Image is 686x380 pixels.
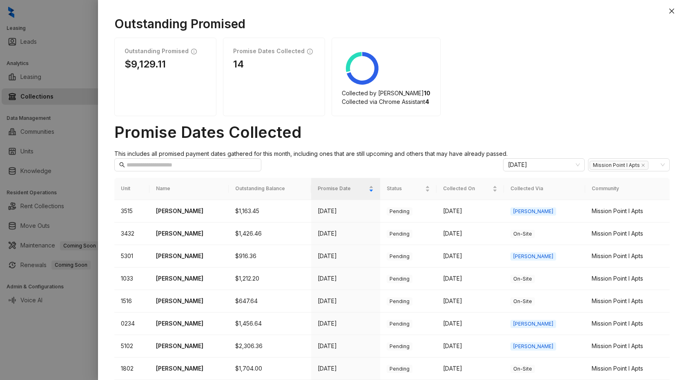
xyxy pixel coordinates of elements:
span: info-circle [307,48,313,55]
span: On-Site [510,230,535,238]
span: This includes all promised payment dates gathered for this month, including ones that are still u... [114,150,508,157]
span: close [668,8,675,14]
td: 3515 [114,200,149,223]
td: [DATE] [311,335,380,358]
th: Community [585,178,670,200]
h1: Outstanding Promised [114,16,670,31]
td: 5301 [114,245,149,268]
p: [PERSON_NAME] [156,297,222,306]
div: Mission Point I Apts [592,274,663,283]
button: Close [667,6,677,16]
th: Status [380,178,437,200]
td: [DATE] [437,335,504,358]
th: Collected On [437,178,504,200]
td: [DATE] [311,313,380,335]
span: Pending [387,230,412,238]
span: close [641,163,645,167]
td: [DATE] [311,223,380,245]
div: Mission Point I Apts [592,207,663,216]
div: Mission Point I Apts [592,364,663,373]
span: Pending [387,320,412,328]
span: Pending [387,252,412,261]
td: [DATE] [437,245,504,268]
h1: Promise Dates Collected [233,48,305,55]
p: [PERSON_NAME] [156,319,222,328]
span: Collected by [PERSON_NAME] [342,90,424,97]
td: [DATE] [311,290,380,313]
td: [DATE] [437,223,504,245]
span: October 2025 [508,159,580,171]
td: [DATE] [437,358,504,380]
td: $1,163.45 [229,200,311,223]
td: 0234 [114,313,149,335]
td: $1,426.46 [229,223,311,245]
td: [DATE] [311,268,380,290]
td: [DATE] [437,313,504,335]
span: On-Site [510,365,535,373]
th: Name [149,178,229,200]
span: [PERSON_NAME] [510,320,556,328]
div: Mission Point I Apts [592,229,663,238]
span: [PERSON_NAME] [510,342,556,351]
span: Mission Point I Apts [590,161,648,170]
p: [PERSON_NAME] [156,252,222,261]
span: Pending [387,342,412,351]
td: 3432 [114,223,149,245]
span: Pending [387,365,412,373]
h1: Promise Dates Collected [114,123,670,142]
span: Pending [387,207,412,216]
td: 1802 [114,358,149,380]
span: Promise Date [318,185,367,193]
p: [PERSON_NAME] [156,207,222,216]
span: [PERSON_NAME] [510,207,556,216]
td: $2,306.36 [229,335,311,358]
td: [DATE] [437,200,504,223]
p: [PERSON_NAME] [156,342,222,351]
span: Pending [387,275,412,283]
td: 1516 [114,290,149,313]
th: Outstanding Balance [229,178,311,200]
th: Collected Via [504,178,585,200]
span: [PERSON_NAME] [510,252,556,261]
td: [DATE] [311,200,380,223]
div: Mission Point I Apts [592,342,663,351]
h1: $9,129.11 [125,58,206,70]
td: [DATE] [437,268,504,290]
td: 5102 [114,335,149,358]
span: search [119,162,125,168]
td: $916.36 [229,245,311,268]
td: [DATE] [311,358,380,380]
h1: Outstanding Promised [125,48,189,55]
span: On-Site [510,275,535,283]
td: 1033 [114,268,149,290]
td: $1,456.64 [229,313,311,335]
td: [DATE] [311,245,380,268]
h1: 14 [233,58,315,70]
div: Mission Point I Apts [592,252,663,261]
span: On-Site [510,297,535,306]
td: $647.64 [229,290,311,313]
span: info-circle [191,48,197,55]
strong: 10 [424,90,430,97]
div: Mission Point I Apts [592,297,663,306]
td: [DATE] [437,290,504,313]
span: Pending [387,297,412,306]
td: $1,704.00 [229,358,311,380]
strong: 4 [425,98,429,105]
p: [PERSON_NAME] [156,229,222,238]
p: [PERSON_NAME] [156,274,222,283]
p: [PERSON_NAME] [156,364,222,373]
th: Unit [114,178,149,200]
span: Collected via Chrome Assistant [342,98,425,105]
div: Mission Point I Apts [592,319,663,328]
td: $1,212.20 [229,268,311,290]
span: Status [387,185,424,193]
span: Collected On [443,185,491,193]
